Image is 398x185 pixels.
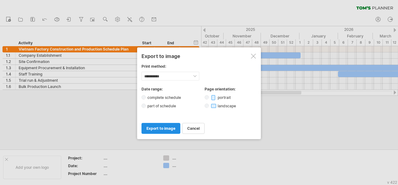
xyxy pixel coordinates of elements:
label: part of schedule [146,104,181,108]
div: Export to image [141,53,257,59]
span: cancel [187,126,200,131]
span: export to image [146,126,175,131]
label: portrait [209,95,236,100]
label: landscape [209,104,241,108]
label: complete schedule [146,95,186,100]
strong: Date range: [141,87,163,91]
a: export to image [141,123,180,134]
strong: Print method: [141,64,166,69]
a: cancel [182,123,205,134]
strong: Page orientation: [205,87,236,91]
